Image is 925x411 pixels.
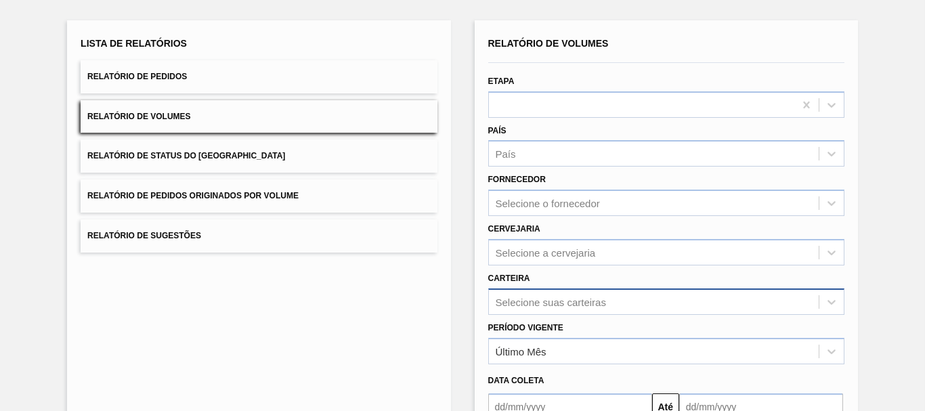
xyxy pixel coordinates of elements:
[488,175,546,184] label: Fornecedor
[488,323,563,332] label: Período Vigente
[496,296,606,307] div: Selecione suas carteiras
[87,231,201,240] span: Relatório de Sugestões
[87,191,299,200] span: Relatório de Pedidos Originados por Volume
[488,224,540,234] label: Cervejaria
[488,77,515,86] label: Etapa
[496,246,596,258] div: Selecione a cervejaria
[488,376,544,385] span: Data coleta
[81,139,437,173] button: Relatório de Status do [GEOGRAPHIC_DATA]
[81,38,187,49] span: Lista de Relatórios
[81,179,437,213] button: Relatório de Pedidos Originados por Volume
[496,148,516,160] div: País
[87,112,190,121] span: Relatório de Volumes
[488,274,530,283] label: Carteira
[488,38,609,49] span: Relatório de Volumes
[81,60,437,93] button: Relatório de Pedidos
[488,126,507,135] label: País
[81,100,437,133] button: Relatório de Volumes
[87,151,285,160] span: Relatório de Status do [GEOGRAPHIC_DATA]
[496,198,600,209] div: Selecione o fornecedor
[496,345,546,357] div: Último Mês
[87,72,187,81] span: Relatório de Pedidos
[81,219,437,253] button: Relatório de Sugestões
